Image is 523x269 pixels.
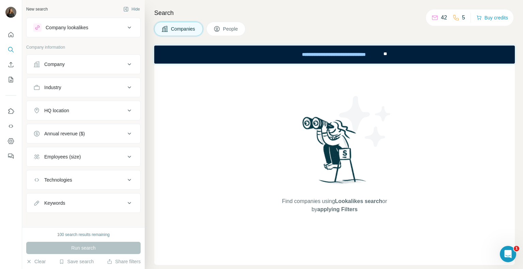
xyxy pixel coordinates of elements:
button: Company [27,56,140,72]
button: Technologies [27,172,140,188]
span: Lookalikes search [335,198,382,204]
span: applying Filters [317,206,358,212]
button: Company lookalikes [27,19,140,36]
button: Use Surfe API [5,120,16,132]
span: People [223,26,239,32]
div: New search [26,6,48,12]
button: Enrich CSV [5,58,16,71]
div: 100 search results remaining [57,232,110,238]
button: Share filters [107,258,141,265]
div: Company lookalikes [46,24,88,31]
img: Surfe Illustration - Stars [335,91,396,152]
iframe: Banner [154,46,515,64]
div: Annual revenue ($) [44,130,85,137]
div: Keywords [44,200,65,206]
button: My lists [5,73,16,86]
span: 1 [514,246,519,251]
button: Keywords [27,195,140,211]
p: 5 [462,14,465,22]
button: Feedback [5,150,16,162]
button: Quick start [5,29,16,41]
button: Save search [59,258,94,265]
img: Avatar [5,7,16,18]
h4: Search [154,8,515,18]
button: Search [5,44,16,56]
div: Company [44,61,65,68]
p: 42 [441,14,447,22]
button: Industry [27,79,140,96]
iframe: Intercom live chat [500,246,516,262]
div: Employees (size) [44,153,81,160]
div: Industry [44,84,61,91]
button: Buy credits [476,13,508,22]
div: Technologies [44,176,72,183]
button: Clear [26,258,46,265]
button: Hide [118,4,145,14]
span: Find companies using or by [280,197,389,214]
p: Company information [26,44,141,50]
button: Employees (size) [27,149,140,165]
button: Dashboard [5,135,16,147]
span: Companies [171,26,196,32]
button: Annual revenue ($) [27,125,140,142]
button: HQ location [27,102,140,119]
div: HQ location [44,107,69,114]
button: Use Surfe on LinkedIn [5,105,16,117]
img: Surfe Illustration - Woman searching with binoculars [299,115,370,191]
